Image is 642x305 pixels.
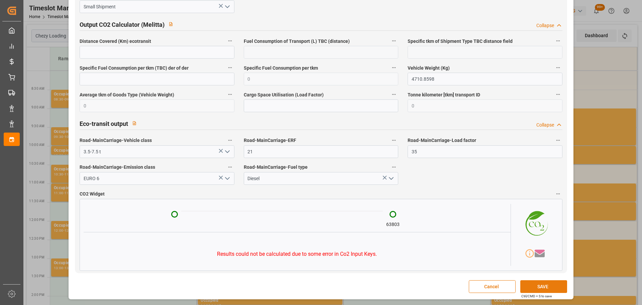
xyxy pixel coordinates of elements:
[80,164,155,171] span: Road-MainCarriage-Emission class
[226,36,234,45] button: Distance Covered (Km) ecotransit
[469,280,516,293] button: Cancel
[226,63,234,72] button: Specific Fuel Consumption per tkm (TBC) der of der
[80,172,234,185] input: Type to search/select
[226,90,234,99] button: Average tkm of Goods Type (Vehicle Weight)
[554,90,562,99] button: Tonne kilometer [tkm] transport ID
[80,65,189,72] span: Specific Fuel Consumption per tkm (TBC) der of der
[222,173,232,184] button: open menu
[244,137,296,144] span: Road-MainCarriage-ERF
[80,145,234,158] input: Type to search/select
[80,137,152,144] span: Road-MainCarriage-Vehicle class
[222,2,232,12] button: open menu
[386,221,400,228] div: 63803
[80,190,105,198] span: CO2 Widget
[244,38,350,45] span: Fuel Consumption of Transport (L) TBC (distance)
[390,136,398,145] button: Road-MainCarriage-ERF
[408,65,450,72] span: Vehicle Weight (Kg)
[536,22,554,29] div: Collapse
[80,38,151,45] span: Distance Covered (Km) ecotransit
[390,90,398,99] button: Cargo Space Utilisation (Load Factor)
[520,280,567,293] button: SAVE
[222,147,232,157] button: open menu
[84,250,511,258] p: Results could not be calculated due to some error in Co2 Input Keys .
[408,91,480,98] span: Tonne kilometer [tkm] transport ID
[554,189,562,198] button: CO2 Widget
[554,136,562,145] button: Road-MainCarriage-Load factor
[128,117,141,130] button: View description
[244,65,318,72] span: Specific Fuel Consumption per tkm
[244,91,324,98] span: Cargo Space Utilisation (Load Factor)
[226,136,234,145] button: Road-MainCarriage-Vehicle class
[165,18,177,30] button: View description
[390,36,398,45] button: Fuel Consumption of Transport (L) TBC (distance)
[408,38,513,45] span: Specific tkm of Shipment Type TBC distance field
[80,20,165,29] h2: Output CO2 Calculator (Melitta)
[511,204,558,241] img: CO2
[408,137,476,144] span: Road-MainCarriage-Load factor
[226,163,234,171] button: Road-MainCarriage-Emission class
[390,63,398,72] button: Specific Fuel Consumption per tkm
[390,163,398,171] button: Road-MainCarriage-Fuel type
[80,91,174,98] span: Average tkm of Goods Type (Vehicle Weight)
[244,172,398,185] input: Type to search/select
[554,63,562,72] button: Vehicle Weight (Kg)
[536,122,554,129] div: Collapse
[244,164,308,171] span: Road-MainCarriage-Fuel type
[554,36,562,45] button: Specific tkm of Shipment Type TBC distance field
[521,294,552,299] div: Ctrl/CMD + S to save
[80,119,128,128] h2: Eco-transit output
[386,173,396,184] button: open menu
